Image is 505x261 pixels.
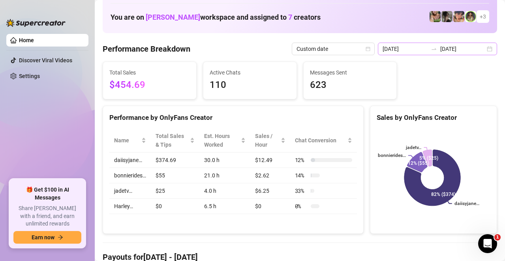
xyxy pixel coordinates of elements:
[453,11,464,22] img: bonnierides
[199,183,250,199] td: 4.0 h
[151,129,199,153] th: Total Sales & Tips
[366,47,370,51] span: calendar
[103,43,190,54] h4: Performance Breakdown
[19,57,72,63] a: Discover Viral Videos
[465,11,476,22] img: jadesummersss
[151,183,199,199] td: $25
[210,68,290,77] span: Active Chats
[210,78,290,93] span: 110
[250,168,290,183] td: $2.62
[431,46,437,52] span: swap-right
[295,156,308,164] span: 12 %
[151,168,199,183] td: $55
[109,68,190,77] span: Total Sales
[441,11,452,22] img: daiisyjane
[151,153,199,168] td: $374.69
[377,112,490,123] div: Sales by OnlyFans Creator
[440,45,485,53] input: End date
[58,235,63,240] span: arrow-right
[431,46,437,52] span: to
[19,73,40,79] a: Settings
[454,201,479,207] text: daiisyjane…
[109,199,151,214] td: Harley…
[480,12,486,21] span: + 3
[430,11,441,22] img: dreamsofleana
[6,19,66,27] img: logo-BBDzfeDw.svg
[378,153,406,158] text: bonnierides…
[13,186,81,201] span: 🎁 Get $100 in AI Messages
[290,129,357,153] th: Chat Conversion
[288,13,292,21] span: 7
[199,153,250,168] td: 30.0 h
[250,183,290,199] td: $6.25
[109,129,151,153] th: Name
[295,202,308,211] span: 0 %
[109,168,151,183] td: bonnierides…
[114,136,140,145] span: Name
[146,13,200,21] span: [PERSON_NAME]
[111,13,321,22] h1: You are on workspace and assigned to creators
[109,112,357,123] div: Performance by OnlyFans Creator
[255,132,279,149] span: Sales / Hour
[204,132,239,149] div: Est. Hours Worked
[250,129,290,153] th: Sales / Hour
[295,171,308,180] span: 14 %
[109,153,151,168] td: daiisyjane…
[494,234,501,240] span: 1
[310,78,390,93] span: 623
[383,45,428,53] input: Start date
[199,168,250,183] td: 21.0 h
[250,199,290,214] td: $0
[32,234,54,240] span: Earn now
[151,199,199,214] td: $0
[199,199,250,214] td: 6.5 h
[109,183,151,199] td: jadetv…
[297,43,370,55] span: Custom date
[19,37,34,43] a: Home
[250,153,290,168] td: $12.49
[310,68,390,77] span: Messages Sent
[478,234,497,253] iframe: Intercom live chat
[295,136,346,145] span: Chat Conversion
[156,132,188,149] span: Total Sales & Tips
[405,145,421,150] text: jadetv…
[109,78,190,93] span: $454.69
[295,186,308,195] span: 33 %
[13,231,81,244] button: Earn nowarrow-right
[13,205,81,228] span: Share [PERSON_NAME] with a friend, and earn unlimited rewards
